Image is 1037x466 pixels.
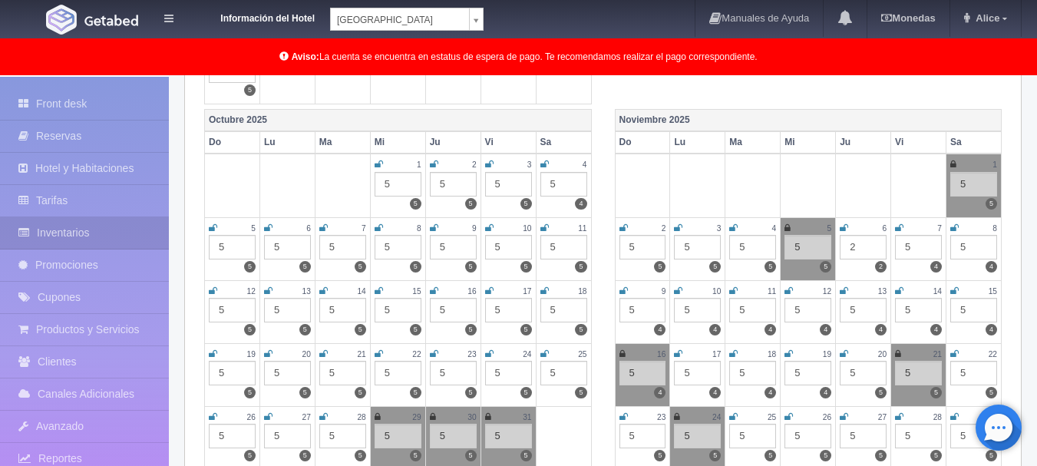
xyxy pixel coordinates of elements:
[820,450,831,461] label: 5
[299,387,311,398] label: 5
[302,413,311,421] small: 27
[410,261,421,273] label: 5
[355,450,366,461] label: 5
[302,287,311,296] small: 13
[657,350,665,359] small: 16
[583,160,587,169] small: 4
[712,413,721,421] small: 24
[467,287,476,296] small: 16
[357,287,365,296] small: 14
[192,8,315,25] dt: Información del Hotel
[670,131,725,154] th: Lu
[244,84,256,96] label: 5
[430,298,477,322] div: 5
[717,224,722,233] small: 3
[520,387,532,398] label: 5
[355,387,366,398] label: 5
[485,424,532,448] div: 5
[768,350,776,359] small: 18
[875,450,887,461] label: 5
[315,131,370,154] th: Ma
[768,287,776,296] small: 11
[465,198,477,210] label: 5
[820,261,831,273] label: 5
[992,160,997,169] small: 1
[986,324,997,335] label: 4
[465,450,477,461] label: 5
[209,298,256,322] div: 5
[989,287,997,296] small: 15
[520,450,532,461] label: 5
[933,287,942,296] small: 14
[575,387,586,398] label: 5
[729,235,776,259] div: 5
[840,361,887,385] div: 5
[472,160,477,169] small: 2
[578,287,586,296] small: 18
[784,424,831,448] div: 5
[784,361,831,385] div: 5
[523,413,531,421] small: 31
[264,235,311,259] div: 5
[882,224,887,233] small: 6
[410,387,421,398] label: 5
[823,287,831,296] small: 12
[709,261,721,273] label: 5
[299,261,311,273] label: 5
[264,361,311,385] div: 5
[930,387,942,398] label: 5
[950,172,997,197] div: 5
[840,424,887,448] div: 5
[772,224,777,233] small: 4
[259,131,315,154] th: Lu
[729,424,776,448] div: 5
[465,261,477,273] label: 5
[540,235,587,259] div: 5
[875,387,887,398] label: 5
[465,387,477,398] label: 5
[765,261,776,273] label: 5
[410,324,421,335] label: 5
[319,298,366,322] div: 5
[251,224,256,233] small: 5
[619,235,666,259] div: 5
[264,424,311,448] div: 5
[412,287,421,296] small: 15
[375,424,421,448] div: 5
[520,261,532,273] label: 5
[972,12,999,24] span: Alice
[765,450,776,461] label: 5
[205,131,260,154] th: Do
[247,287,256,296] small: 12
[319,235,366,259] div: 5
[465,324,477,335] label: 5
[712,350,721,359] small: 17
[674,361,721,385] div: 5
[823,350,831,359] small: 19
[467,413,476,421] small: 30
[674,298,721,322] div: 5
[355,261,366,273] label: 5
[725,131,781,154] th: Ma
[540,172,587,197] div: 5
[264,298,311,322] div: 5
[930,261,942,273] label: 4
[895,298,942,322] div: 5
[410,198,421,210] label: 5
[430,172,477,197] div: 5
[937,224,942,233] small: 7
[527,160,532,169] small: 3
[410,450,421,461] label: 5
[986,450,997,461] label: 5
[467,350,476,359] small: 23
[247,413,256,421] small: 26
[430,424,477,448] div: 5
[520,198,532,210] label: 5
[357,413,365,421] small: 28
[523,287,531,296] small: 17
[319,424,366,448] div: 5
[784,298,831,322] div: 5
[933,350,942,359] small: 21
[840,235,887,259] div: 2
[729,361,776,385] div: 5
